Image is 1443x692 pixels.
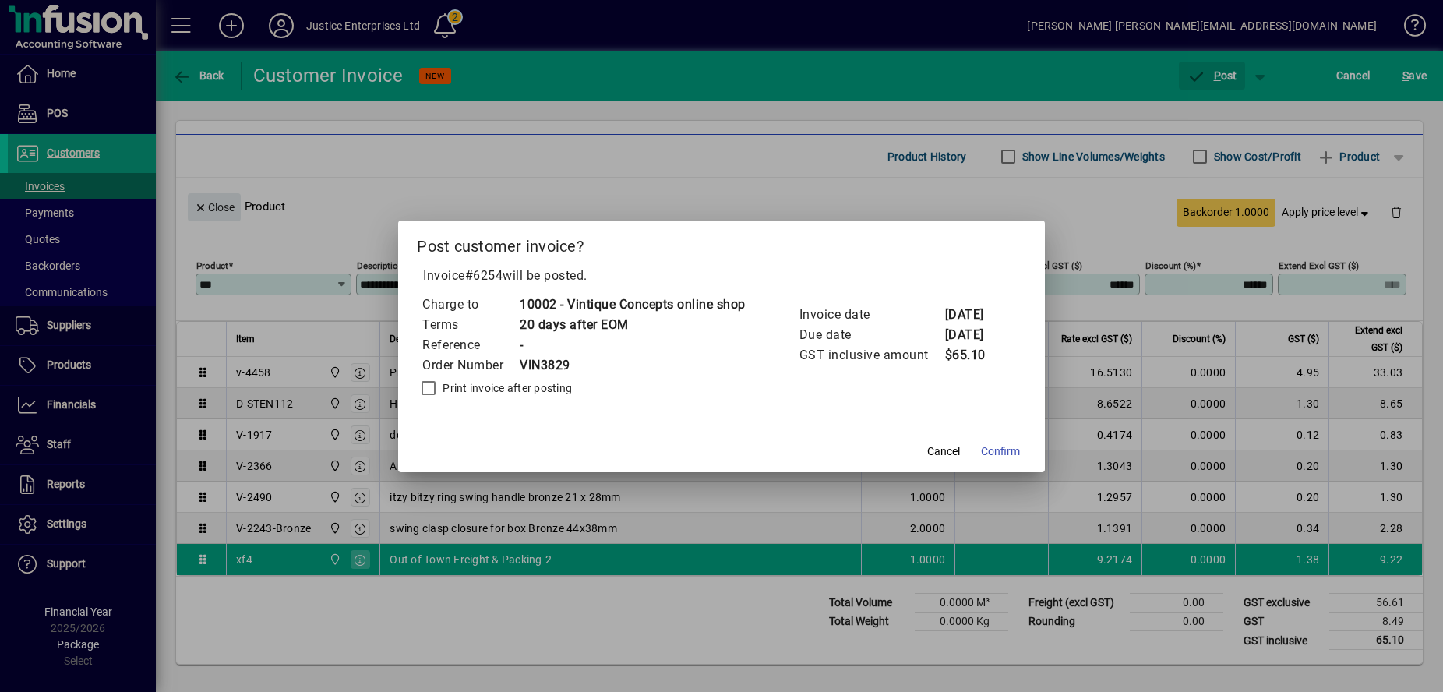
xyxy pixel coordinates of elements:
td: Terms [422,315,519,335]
td: Charge to [422,295,519,315]
label: Print invoice after posting [439,380,572,396]
span: Confirm [981,443,1020,460]
h2: Post customer invoice? [398,221,1045,266]
td: [DATE] [944,305,1007,325]
td: Order Number [422,355,519,376]
td: Reference [422,335,519,355]
span: #6254 [465,268,503,283]
p: Invoice will be posted . [417,267,1026,285]
button: Confirm [975,438,1026,466]
td: $65.10 [944,345,1007,365]
td: VIN3829 [519,355,746,376]
td: - [519,335,746,355]
button: Cancel [919,438,968,466]
span: Cancel [927,443,960,460]
td: [DATE] [944,325,1007,345]
td: 10002 - Vintique Concepts online shop [519,295,746,315]
td: Due date [799,325,944,345]
td: 20 days after EOM [519,315,746,335]
td: Invoice date [799,305,944,325]
td: GST inclusive amount [799,345,944,365]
